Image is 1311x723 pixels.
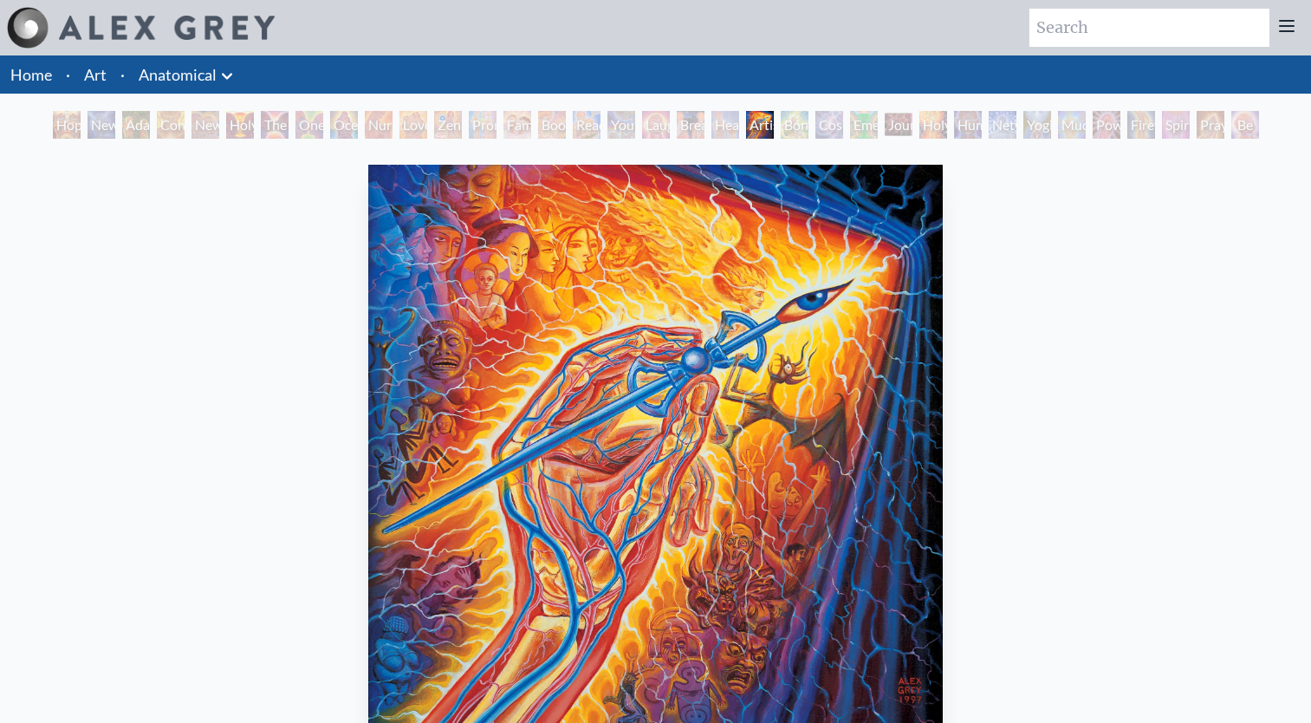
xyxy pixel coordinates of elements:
div: One Taste [295,111,323,139]
div: Be a Good Human Being [1231,111,1259,139]
div: Zena Lotus [434,111,462,139]
div: Artist's Hand [746,111,774,139]
div: Bond [781,111,808,139]
div: Nursing [365,111,393,139]
li: · [59,55,77,94]
div: Healing [711,111,739,139]
div: Power to the Peaceful [1093,111,1120,139]
div: Yogi & the Möbius Sphere [1023,111,1051,139]
div: Promise [469,111,496,139]
a: Home [10,65,52,84]
div: Holy Fire [919,111,947,139]
div: New Man [DEMOGRAPHIC_DATA]: [DEMOGRAPHIC_DATA] Mind [88,111,115,139]
div: New Man New Woman [191,111,219,139]
div: Ocean of Love Bliss [330,111,358,139]
div: Spirit Animates the Flesh [1162,111,1190,139]
div: Networks [989,111,1016,139]
div: Mudra [1058,111,1086,139]
div: Hope [53,111,81,139]
div: Laughing Man [642,111,670,139]
div: Adam & Eve [122,111,150,139]
div: The Kiss [261,111,289,139]
div: Breathing [677,111,704,139]
input: Search [1029,9,1269,47]
div: Young & Old [607,111,635,139]
div: Firewalking [1127,111,1155,139]
div: Journey of the Wounded Healer [885,111,912,139]
a: Art [84,62,107,87]
div: Family [503,111,531,139]
div: Contemplation [157,111,185,139]
div: Holy Grail [226,111,254,139]
div: Love Circuit [399,111,427,139]
div: Emerald Grail [850,111,878,139]
div: Reading [573,111,600,139]
a: Anatomical [139,62,217,87]
div: Cosmic Lovers [815,111,843,139]
div: Praying Hands [1197,111,1224,139]
li: · [114,55,132,94]
div: Human Geometry [954,111,982,139]
div: Boo-boo [538,111,566,139]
